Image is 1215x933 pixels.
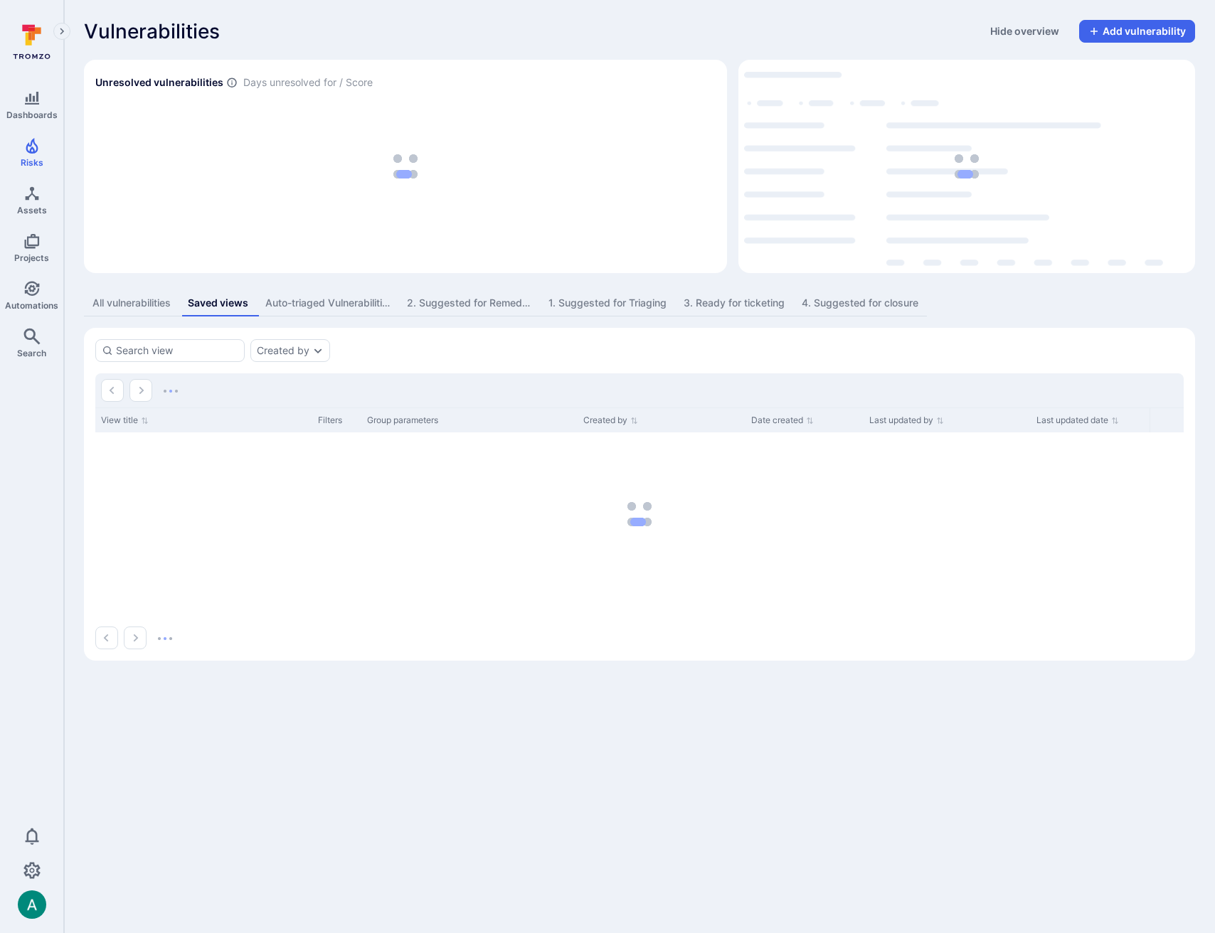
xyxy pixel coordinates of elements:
[1036,415,1119,426] button: Sort by Last updated date
[1079,20,1195,43] button: Add vulnerability
[17,205,47,215] span: Assets
[548,296,667,310] div: 1. Suggested for Triaging
[5,300,58,311] span: Automations
[751,415,814,426] button: Sort by Date created
[318,414,356,427] div: Filters
[744,65,1189,267] div: loading spinner
[124,627,147,649] button: Go to the next page
[869,415,944,426] button: Sort by Last updated by
[583,415,638,426] button: Sort by Created by
[982,20,1068,43] button: Hide overview
[158,637,172,640] img: Loading...
[312,345,324,356] button: Expand dropdown
[955,154,979,178] img: Loading...
[129,379,152,402] button: Go to the next page
[14,252,49,263] span: Projects
[18,890,46,919] img: ACg8ocLSa5mPYBaXNx3eFu_EmspyJX0laNWN7cXOFirfQ7srZveEpg=s96-c
[6,110,58,120] span: Dashboards
[57,26,67,38] i: Expand navigation menu
[84,290,1195,316] div: assets tabs
[95,627,118,649] button: Go to the previous page
[243,75,373,90] span: Days unresolved for / Score
[95,75,223,90] h2: Unresolved vulnerabilities
[265,296,390,310] div: Auto-triaged Vulnerabilities
[367,414,573,427] div: Group parameters
[188,296,248,310] div: Saved views
[53,23,70,40] button: Expand navigation menu
[226,75,238,90] span: Number of vulnerabilities in status ‘Open’ ‘Triaged’ and ‘In process’ divided by score and scanne...
[18,890,46,919] div: Arjan Dehar
[407,296,531,310] div: 2. Suggested for Remediation
[802,296,918,310] div: 4. Suggested for closure
[101,415,149,426] button: Sort by View title
[21,157,43,168] span: Risks
[116,343,238,358] input: Search view
[164,390,178,393] img: Loading...
[92,296,171,310] div: All vulnerabilities
[250,339,330,362] div: created by filter
[17,348,46,358] span: Search
[84,20,220,43] span: Vulnerabilities
[738,60,1195,273] div: Top integrations by vulnerabilities
[684,296,785,310] div: 3. Ready for ticketing
[101,379,124,402] button: Go to the previous page
[257,345,309,356] button: Created by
